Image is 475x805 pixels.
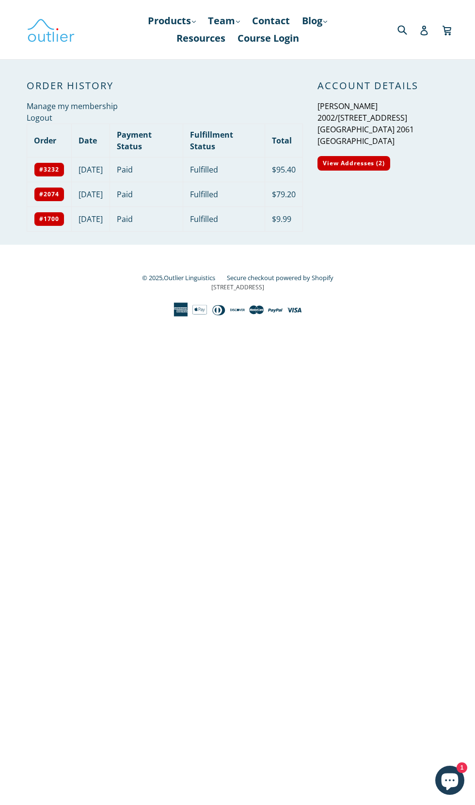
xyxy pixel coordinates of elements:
a: Logout [27,112,52,123]
inbox-online-store-chat: Shopify online store chat [432,766,467,797]
th: Payment Status [110,124,183,157]
td: $9.99 [265,206,303,231]
td: [DATE] [71,206,110,231]
a: Course Login [233,30,304,47]
a: Resources [172,30,230,47]
p: [STREET_ADDRESS] [27,283,448,292]
th: Date [71,124,110,157]
td: $79.20 [265,182,303,206]
a: Outlier Linguistics [164,273,215,282]
p: [PERSON_NAME] 2002/[STREET_ADDRESS] [GEOGRAPHIC_DATA] 2061 [GEOGRAPHIC_DATA] [317,100,448,147]
th: Order [27,124,72,157]
th: Total [265,124,303,157]
img: Outlier Linguistics [27,16,75,44]
a: Team [203,12,245,30]
td: Paid [110,182,183,206]
a: #3232 [34,162,64,177]
small: © 2025, [142,273,225,282]
th: Fulfillment Status [183,124,265,157]
h2: Account Details [317,80,448,92]
td: Fulfilled [183,206,265,231]
td: [DATE] [71,157,110,182]
td: Paid [110,206,183,231]
a: Contact [247,12,295,30]
h2: Order History [27,80,303,92]
a: Blog [297,12,332,30]
a: #2074 [34,187,64,202]
td: [DATE] [71,182,110,206]
td: Paid [110,157,183,182]
a: Products [143,12,201,30]
a: View Addresses (2) [317,156,390,171]
a: #1700 [34,212,64,226]
td: Fulfilled [183,182,265,206]
td: $95.40 [265,157,303,182]
a: Manage my membership [27,101,118,111]
a: Secure checkout powered by Shopify [227,273,333,282]
input: Search [395,19,422,39]
td: Fulfilled [183,157,265,182]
